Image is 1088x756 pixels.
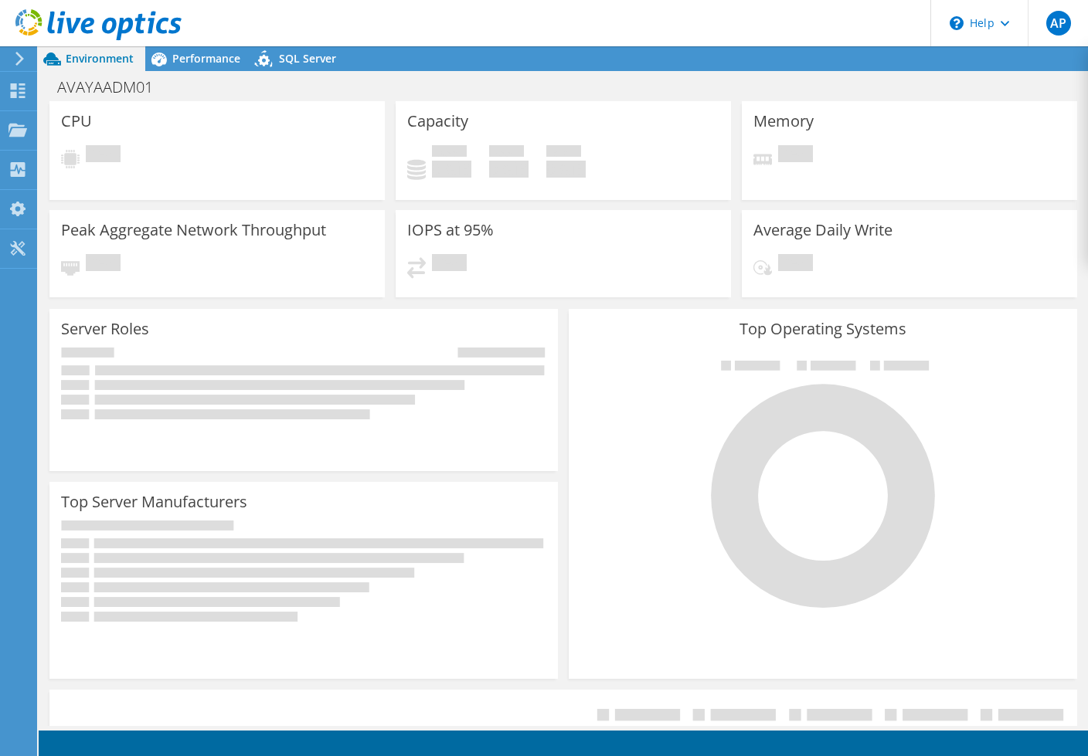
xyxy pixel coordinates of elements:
h3: Average Daily Write [753,222,892,239]
h3: Capacity [407,113,468,130]
svg: \n [950,16,964,30]
span: Pending [778,145,813,166]
span: SQL Server [279,51,336,66]
span: Pending [778,254,813,275]
span: Pending [86,254,121,275]
h3: IOPS at 95% [407,222,494,239]
h4: 0 GiB [489,161,529,178]
span: Pending [86,145,121,166]
span: Total [546,145,581,161]
h1: AVAYAADM01 [50,79,177,96]
span: AP [1046,11,1071,36]
h3: CPU [61,113,92,130]
span: Pending [432,254,467,275]
span: Environment [66,51,134,66]
h3: Memory [753,113,814,130]
h4: 0 GiB [432,161,471,178]
h3: Top Server Manufacturers [61,493,247,510]
span: Free [489,145,524,161]
h3: Peak Aggregate Network Throughput [61,222,326,239]
span: Performance [172,51,240,66]
h3: Server Roles [61,320,149,337]
h3: Top Operating Systems [580,320,1066,337]
span: Used [432,145,467,161]
h4: 0 GiB [546,161,586,178]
